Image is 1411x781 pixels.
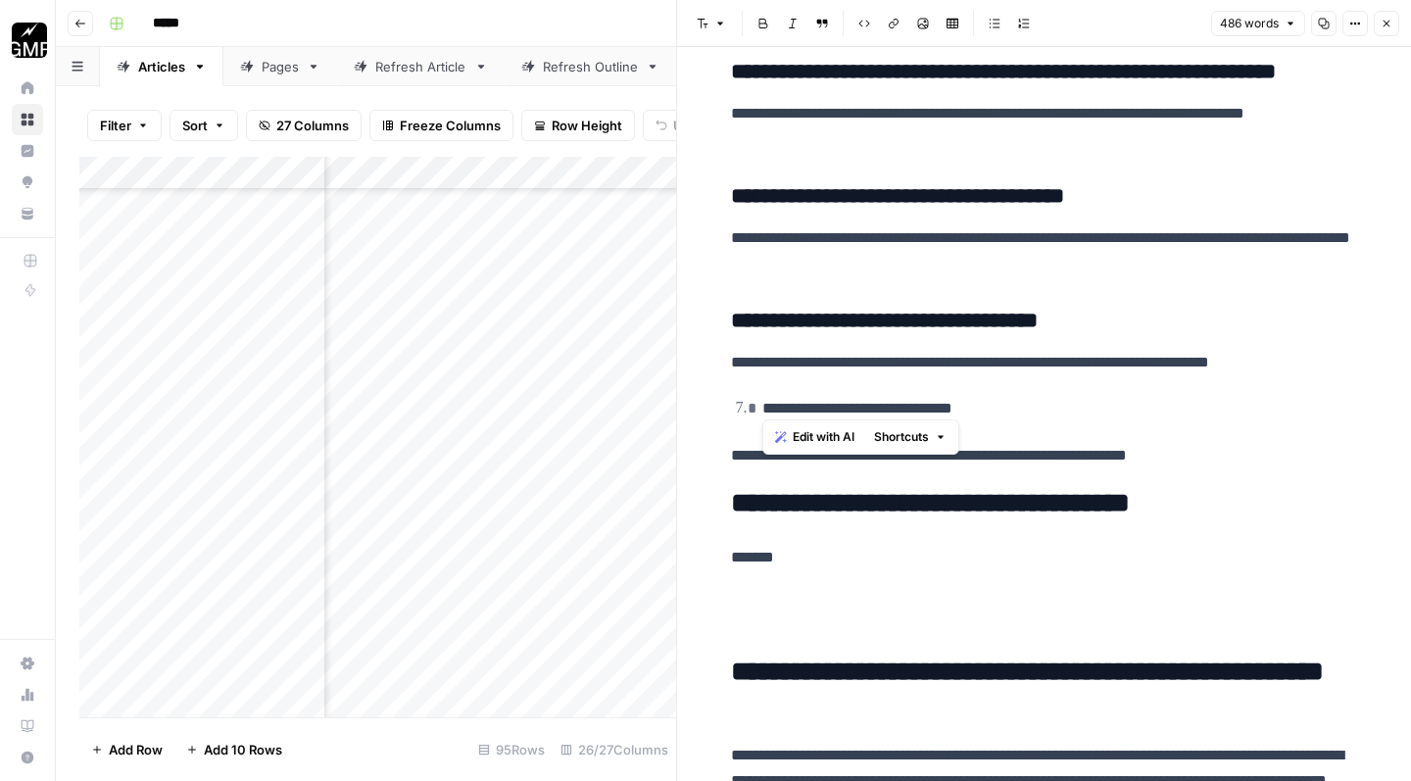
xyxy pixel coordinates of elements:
[552,116,622,135] span: Row Height
[276,116,349,135] span: 27 Columns
[553,734,676,765] div: 26/27 Columns
[12,742,43,773] button: Help + Support
[87,110,162,141] button: Filter
[12,167,43,198] a: Opportunities
[874,428,929,446] span: Shortcuts
[12,198,43,229] a: Your Data
[138,57,185,76] div: Articles
[1220,15,1279,32] span: 486 words
[1211,11,1305,36] button: 486 words
[12,73,43,104] a: Home
[246,110,362,141] button: 27 Columns
[793,428,854,446] span: Edit with AI
[12,710,43,742] a: Learning Hub
[12,23,47,58] img: Growth Marketing Pro Logo
[375,57,466,76] div: Refresh Article
[12,648,43,679] a: Settings
[79,734,174,765] button: Add Row
[400,116,501,135] span: Freeze Columns
[12,135,43,167] a: Insights
[643,110,719,141] button: Undo
[109,740,163,759] span: Add Row
[223,47,337,86] a: Pages
[369,110,513,141] button: Freeze Columns
[521,110,635,141] button: Row Height
[170,110,238,141] button: Sort
[505,47,676,86] a: Refresh Outline
[12,679,43,710] a: Usage
[174,734,294,765] button: Add 10 Rows
[470,734,553,765] div: 95 Rows
[12,16,43,65] button: Workspace: Growth Marketing Pro
[100,47,223,86] a: Articles
[262,57,299,76] div: Pages
[100,116,131,135] span: Filter
[337,47,505,86] a: Refresh Article
[767,424,862,450] button: Edit with AI
[204,740,282,759] span: Add 10 Rows
[543,57,638,76] div: Refresh Outline
[12,104,43,135] a: Browse
[866,424,954,450] button: Shortcuts
[182,116,208,135] span: Sort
